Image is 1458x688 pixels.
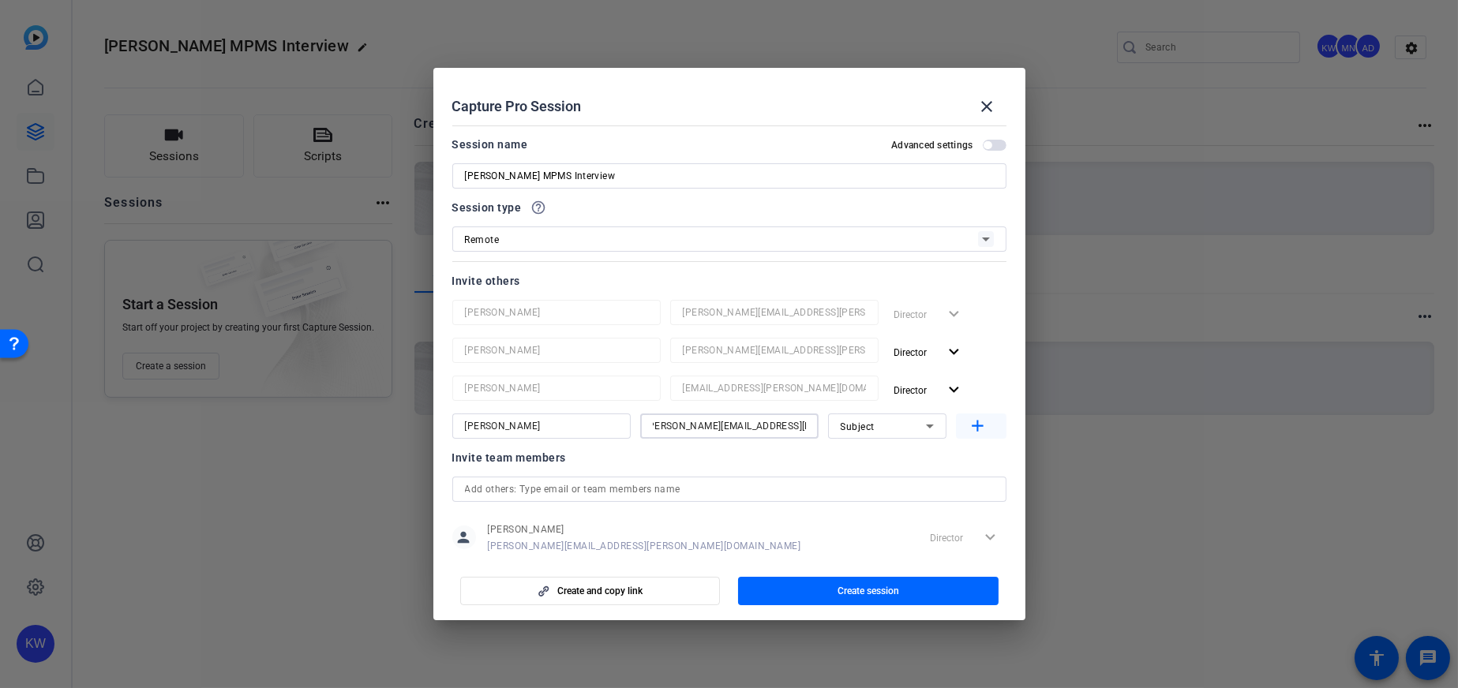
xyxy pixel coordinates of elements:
[460,577,721,605] button: Create and copy link
[838,585,899,597] span: Create session
[968,417,988,436] mat-icon: add
[891,139,973,151] h2: Advanced settings
[653,417,806,436] input: Email...
[465,341,648,360] input: Name...
[465,234,500,245] span: Remote
[557,585,643,597] span: Create and copy link
[888,338,971,366] button: Director
[683,341,866,360] input: Email...
[488,523,801,536] span: [PERSON_NAME]
[978,97,997,116] mat-icon: close
[841,421,875,432] span: Subject
[465,166,994,185] input: Enter Session Name
[894,347,928,358] span: Director
[465,417,618,436] input: Name...
[452,525,476,549] mat-icon: person
[465,379,648,398] input: Name...
[945,380,965,400] mat-icon: expand_more
[452,448,1006,467] div: Invite team members
[465,480,994,499] input: Add others: Type email or team members name
[683,379,866,398] input: Email...
[452,88,1006,125] div: Capture Pro Session
[738,577,999,605] button: Create session
[452,271,1006,290] div: Invite others
[488,540,801,552] span: [PERSON_NAME][EMAIL_ADDRESS][PERSON_NAME][DOMAIN_NAME]
[452,198,522,217] span: Session type
[894,385,928,396] span: Director
[452,135,528,154] div: Session name
[531,200,547,215] mat-icon: help_outline
[465,303,648,322] input: Name...
[683,303,866,322] input: Email...
[945,342,965,362] mat-icon: expand_more
[888,376,971,404] button: Director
